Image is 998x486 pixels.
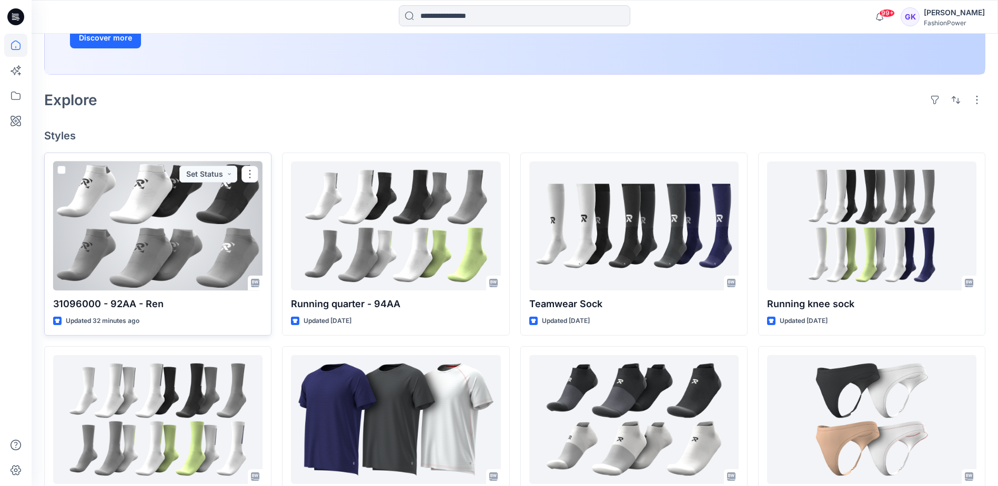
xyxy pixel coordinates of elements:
p: Updated [DATE] [542,316,590,327]
a: Running crew - 93AA [53,355,263,484]
a: 30816000 - 34AL - Tessa [767,355,976,484]
div: [PERSON_NAME] [924,6,985,19]
p: Updated [DATE] [780,316,828,327]
p: Teamwear Sock [529,297,739,311]
a: Running knee sock [767,161,976,290]
div: FashionPower [924,19,985,27]
span: 99+ [879,9,895,17]
a: Running quarter - 94AA [291,161,500,290]
a: Discover more [70,27,307,48]
a: 31075000-20RM-Ron [291,355,500,484]
p: Updated 32 minutes ago [66,316,139,327]
p: Running quarter - 94AA [291,297,500,311]
div: GK [901,7,920,26]
h2: Explore [44,92,97,108]
p: Running knee sock [767,297,976,311]
h4: Styles [44,129,985,142]
p: 31096000 - 92AA - Ren [53,297,263,311]
p: Updated [DATE] [304,316,351,327]
a: 31096000 - 92AA - Ren [53,161,263,290]
button: Discover more [70,27,141,48]
a: Teamwear Sock [529,161,739,290]
a: 31095001 - 92AA - Vance [529,355,739,484]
